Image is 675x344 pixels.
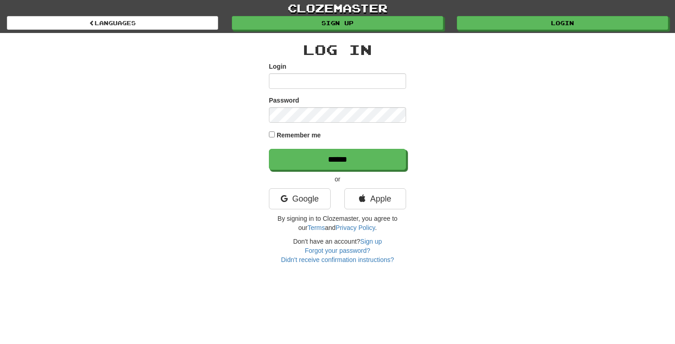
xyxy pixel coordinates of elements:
[269,62,286,71] label: Login
[307,224,325,231] a: Terms
[344,188,406,209] a: Apple
[360,238,382,245] a: Sign up
[269,42,406,57] h2: Log In
[269,237,406,264] div: Don't have an account?
[269,188,331,209] a: Google
[336,224,375,231] a: Privacy Policy
[277,131,321,140] label: Remember me
[281,256,394,263] a: Didn't receive confirmation instructions?
[269,175,406,184] p: or
[305,247,370,254] a: Forgot your password?
[232,16,443,30] a: Sign up
[7,16,218,30] a: Languages
[269,96,299,105] label: Password
[269,214,406,232] p: By signing in to Clozemaster, you agree to our and .
[457,16,668,30] a: Login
